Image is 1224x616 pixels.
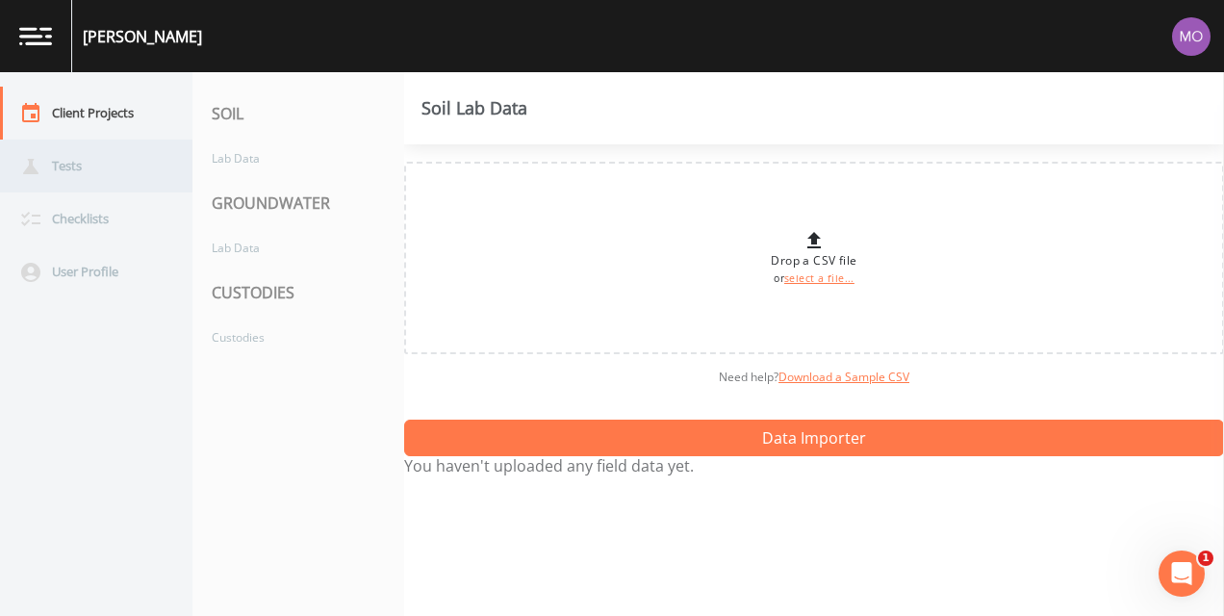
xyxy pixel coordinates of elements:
[19,27,52,45] img: logo
[774,271,854,285] small: or
[1172,17,1211,56] img: e5df77a8b646eb52ef3ad048c1c29e95
[192,230,385,266] a: Lab Data
[771,229,856,287] div: Drop a CSV file
[192,176,404,230] div: GROUNDWATER
[192,266,404,320] div: CUSTODIES
[83,25,202,48] div: [PERSON_NAME]
[1159,551,1205,597] iframe: Intercom live chat
[719,369,909,385] span: Need help?
[778,369,909,385] a: Download a Sample CSV
[404,420,1224,456] button: Data Importer
[404,456,1224,475] p: You haven't uploaded any field data yet.
[1198,551,1213,566] span: 1
[784,271,854,285] a: select a file...
[192,320,385,355] a: Custodies
[192,87,404,141] div: SOIL
[192,141,385,176] a: Lab Data
[421,100,527,115] div: Soil Lab Data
